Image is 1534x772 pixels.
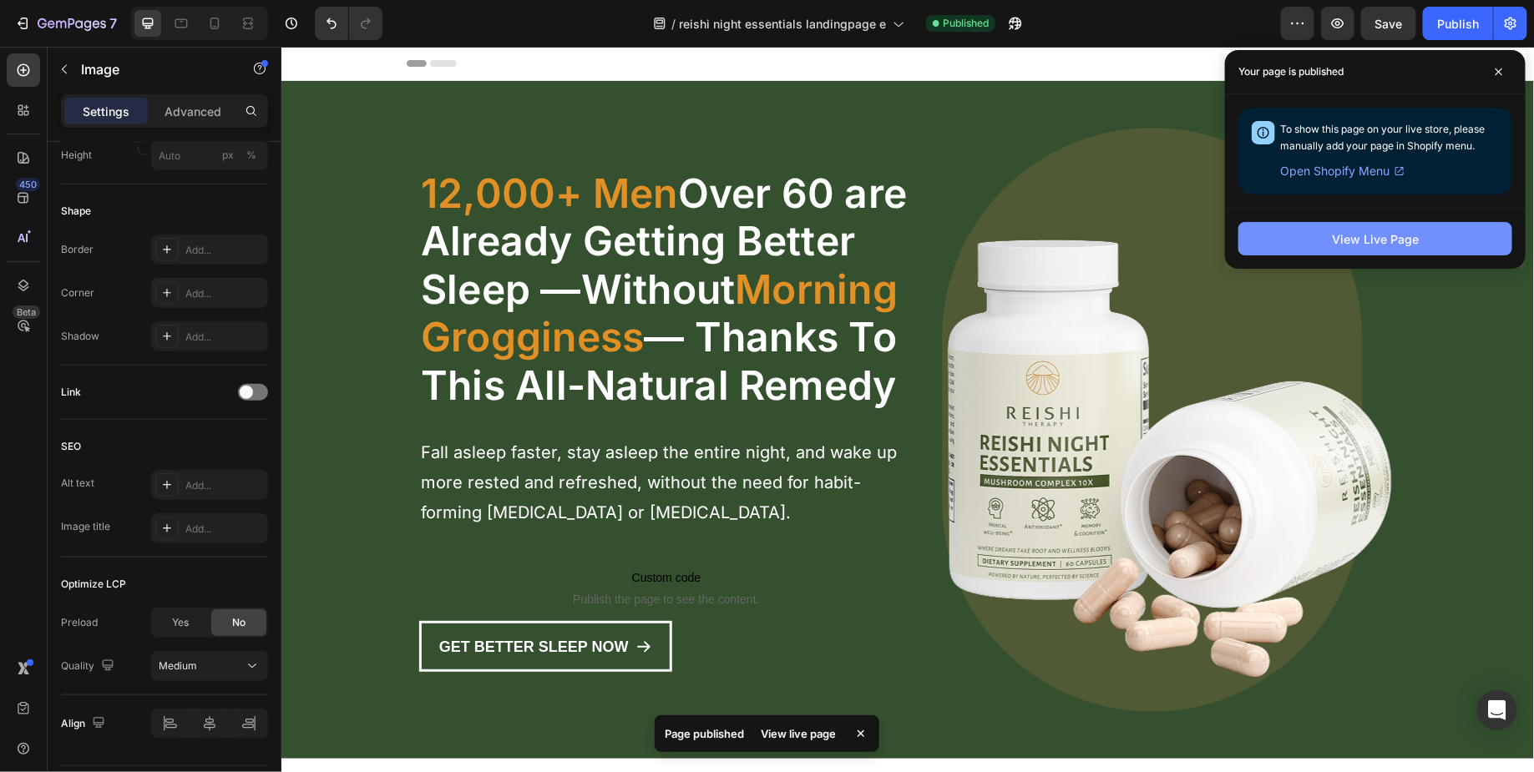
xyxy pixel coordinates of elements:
[218,145,238,165] button: %
[185,478,264,493] div: Add...
[1361,7,1416,40] button: Save
[13,305,40,319] div: Beta
[7,7,124,40] button: 7
[61,329,99,344] div: Shadow
[222,148,234,163] div: px
[679,15,886,33] span: reishi night essentials landingpage e
[1477,690,1517,730] div: Open Intercom Messenger
[751,722,846,745] div: View live page
[61,204,91,219] div: Shape
[1280,161,1390,181] span: Open Shopify Menu
[281,47,1534,772] iframe: To enrich screen reader interactions, please activate Accessibility in Grammarly extension settings
[61,519,110,534] div: Image title
[1280,123,1485,152] span: To show this page on your live store, please manually add your page in Shopify menu.
[657,76,1115,670] img: gempages_562776322053505958-8fb4845c-6edc-4bb7-a302-7b93b548173d.png
[61,713,109,735] div: Align
[61,242,94,257] div: Border
[61,577,126,592] div: Optimize LCP
[61,439,81,454] div: SEO
[159,659,197,672] span: Medium
[1437,15,1479,33] div: Publish
[315,7,382,40] div: Undo/Redo
[61,655,118,678] div: Quality
[61,148,92,163] label: Height
[151,651,268,681] button: Medium
[232,615,246,630] span: No
[1423,7,1493,40] button: Publish
[172,615,189,630] span: Yes
[1238,222,1512,255] button: View Live Page
[185,330,264,345] div: Add...
[61,615,98,630] div: Preload
[241,145,261,165] button: px
[1332,230,1419,248] div: View Live Page
[665,725,744,742] p: Page published
[61,476,94,491] div: Alt text
[165,103,221,120] p: Advanced
[943,16,989,31] span: Published
[81,59,223,79] p: Image
[246,148,256,163] div: %
[1238,63,1344,80] p: Your page is published
[185,243,264,258] div: Add...
[109,13,117,33] p: 7
[16,178,40,191] div: 450
[83,103,129,120] p: Settings
[61,385,81,400] div: Link
[151,140,268,170] input: px%
[1375,17,1403,31] span: Save
[61,285,94,300] div: Corner
[185,286,264,301] div: Add...
[671,15,676,33] span: /
[185,522,264,537] div: Add...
